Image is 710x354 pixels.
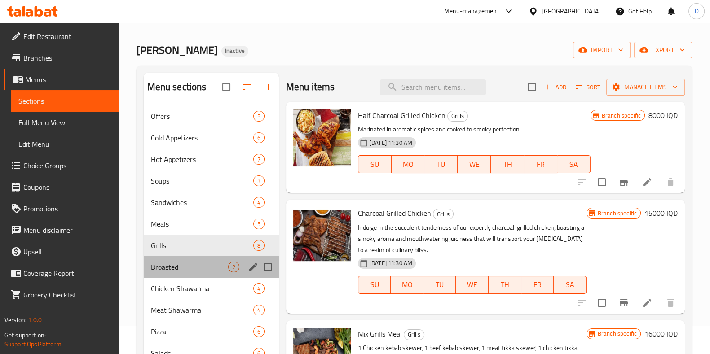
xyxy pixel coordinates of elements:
[592,173,611,192] span: Select to update
[641,44,685,56] span: export
[253,132,265,143] div: items
[23,289,111,300] span: Grocery Checklist
[404,329,424,340] span: Grills
[151,305,253,315] span: Meat Shawarma
[144,105,279,127] div: Offers5
[11,90,119,112] a: Sections
[186,13,266,23] span: Restaurants management
[176,12,266,24] a: Restaurants management
[644,207,678,219] h6: 15000 IQD
[23,160,111,171] span: Choice Groups
[423,276,456,294] button: TU
[18,117,111,128] span: Full Menu View
[137,13,165,23] a: Home
[254,328,264,336] span: 6
[521,276,554,294] button: FR
[543,82,568,92] span: Add
[459,278,485,291] span: WE
[25,74,111,85] span: Menus
[592,293,611,312] span: Select to update
[28,314,42,326] span: 1.0.0
[144,127,279,149] div: Cold Appetizers6
[366,139,416,147] span: [DATE] 11:30 AM
[433,209,453,219] span: Grills
[23,203,111,214] span: Promotions
[254,155,264,164] span: 7
[221,47,248,55] span: Inactive
[277,12,308,24] a: Menus
[144,170,279,192] div: Soups3
[427,278,453,291] span: TU
[287,13,308,23] span: Menus
[4,219,119,241] a: Menu disclaimer
[312,13,315,23] li: /
[4,47,119,69] a: Branches
[634,42,692,58] button: export
[151,132,253,143] span: Cold Appetizers
[557,278,583,291] span: SA
[380,79,486,95] input: search
[404,329,424,340] div: Grills
[613,292,635,314] button: Branch-specific-item
[525,278,551,291] span: FR
[394,278,420,291] span: MO
[151,240,253,251] div: Grills
[253,197,265,208] div: items
[4,198,119,219] a: Promotions
[4,155,119,176] a: Choice Groups
[144,278,279,299] div: Chicken Shawarma4
[594,329,640,338] span: Branch specific
[253,154,265,165] div: items
[576,82,600,92] span: Sort
[151,283,253,294] span: Chicken Shawarma
[169,13,172,23] li: /
[151,326,253,337] span: Pizza
[254,198,264,207] span: 4
[253,240,265,251] div: items
[151,197,253,208] div: Sandwiches
[221,46,248,57] div: Inactive
[542,6,601,16] div: [GEOGRAPHIC_DATA]
[660,292,681,314] button: delete
[23,268,111,279] span: Coverage Report
[4,176,119,198] a: Coupons
[448,111,467,121] span: Grills
[286,80,335,94] h2: Menu items
[4,284,119,306] a: Grocery Checklist
[18,96,111,106] span: Sections
[151,154,253,165] span: Hot Appetizers
[23,182,111,192] span: Coupons
[23,52,111,63] span: Branches
[229,263,239,271] span: 2
[570,80,606,94] span: Sort items
[253,283,265,294] div: items
[524,155,557,173] button: FR
[11,112,119,133] a: Full Menu View
[541,80,570,94] span: Add item
[144,192,279,213] div: Sandwiches4
[4,338,62,350] a: Support.OpsPlatform
[23,31,111,42] span: Edit Restaurant
[151,111,253,122] span: Offers
[151,219,253,229] span: Meals
[4,329,46,341] span: Get support on:
[228,262,239,272] div: items
[541,80,570,94] button: Add
[494,158,520,171] span: TH
[151,175,253,186] span: Soups
[254,112,264,121] span: 5
[293,109,351,166] img: Half Charcoal Grilled Chicken
[557,155,591,173] button: SA
[391,276,423,294] button: MO
[456,276,489,294] button: WE
[358,327,402,341] span: Mix Grills Meal
[362,158,388,171] span: SU
[489,276,521,294] button: TH
[4,69,119,90] a: Menus
[253,305,265,315] div: items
